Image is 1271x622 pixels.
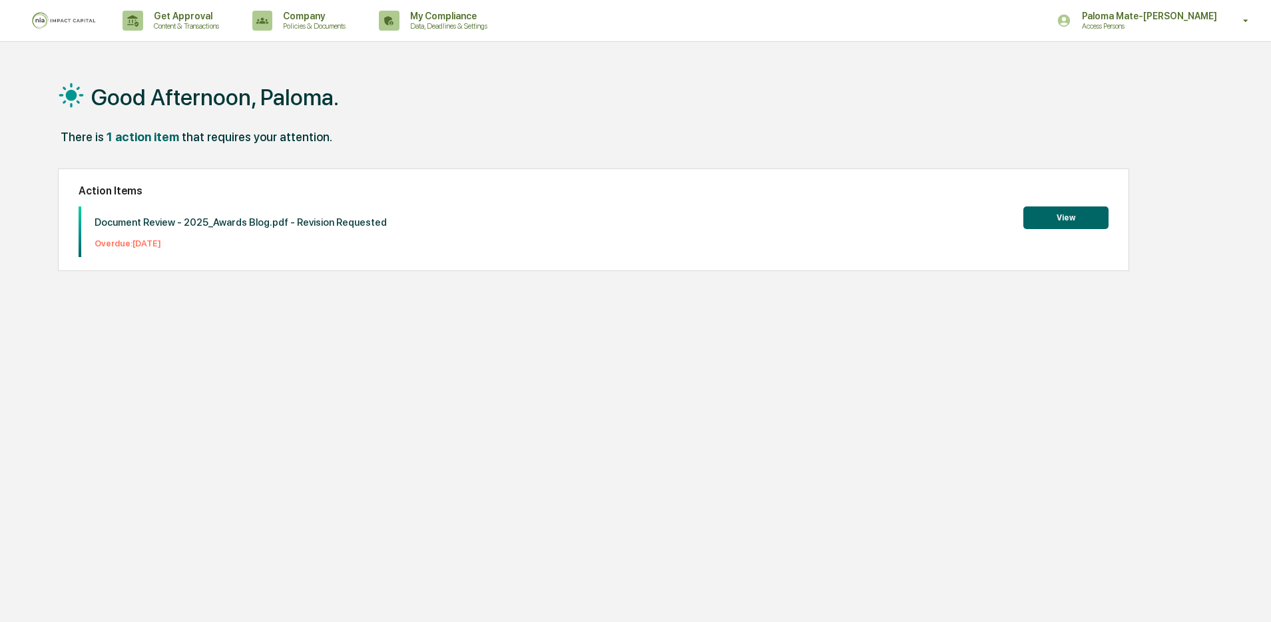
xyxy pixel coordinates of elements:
[1071,11,1224,21] p: Paloma Mate-[PERSON_NAME]
[32,12,96,29] img: logo
[143,21,226,31] p: Content & Transactions
[1071,21,1202,31] p: Access Persons
[272,11,352,21] p: Company
[95,238,387,248] p: Overdue: [DATE]
[61,130,104,144] div: There is
[79,184,1108,197] h2: Action Items
[91,84,339,111] h1: Good Afternoon, Paloma.
[107,130,179,144] div: 1 action item
[272,21,352,31] p: Policies & Documents
[95,216,387,228] p: Document Review - 2025_Awards Blog.pdf - Revision Requested
[399,21,494,31] p: Data, Deadlines & Settings
[182,130,332,144] div: that requires your attention.
[1023,206,1109,229] button: View
[143,11,226,21] p: Get Approval
[1023,210,1109,223] a: View
[399,11,494,21] p: My Compliance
